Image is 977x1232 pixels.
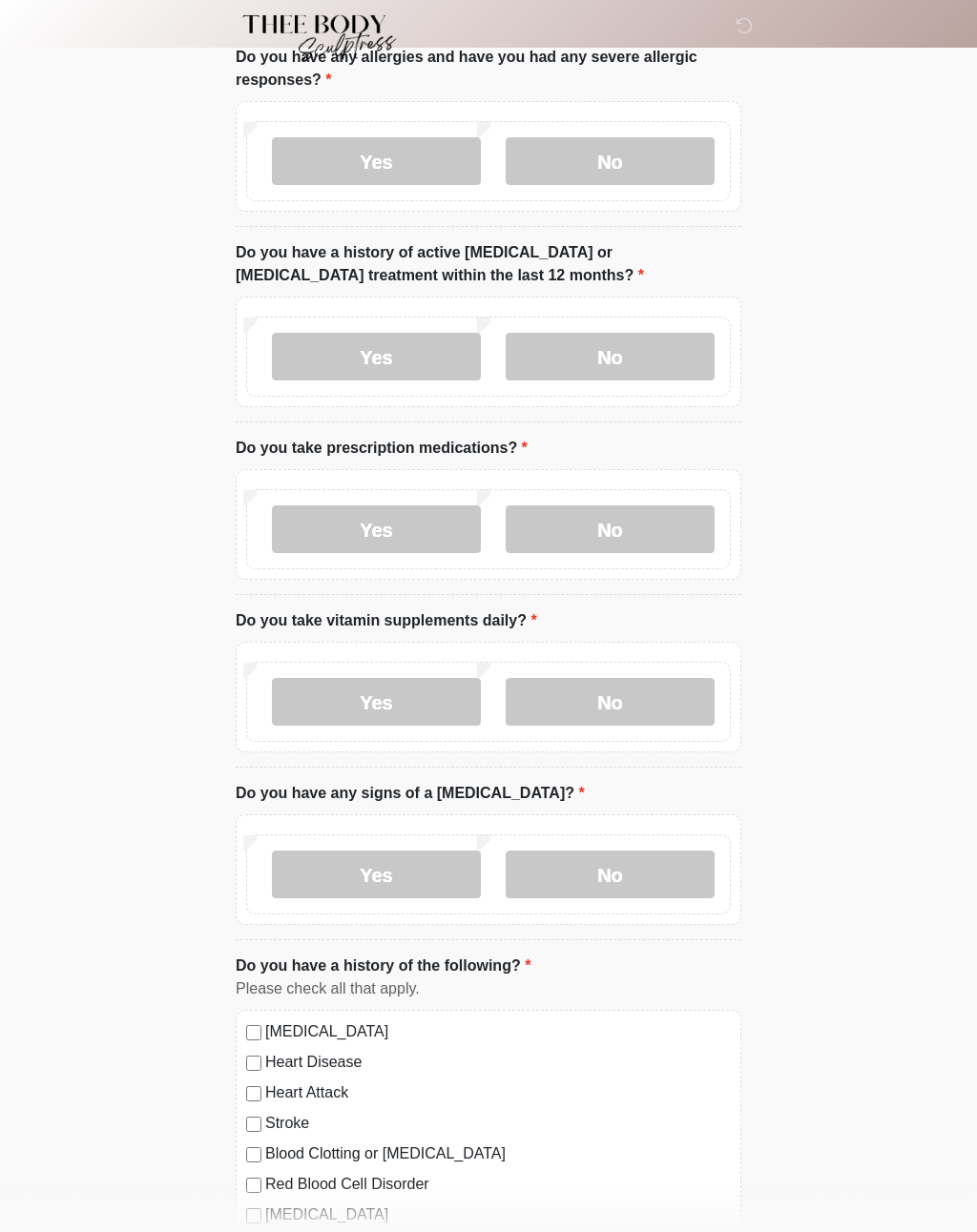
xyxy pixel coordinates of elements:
input: Blood Clotting or [MEDICAL_DATA] [246,1147,261,1162]
label: Red Blood Cell Disorder [265,1173,731,1196]
label: Do you take vitamin supplements daily? [236,609,537,632]
input: [MEDICAL_DATA] [246,1208,261,1223]
label: No [506,333,715,380]
label: Heart Disease [265,1051,731,1074]
label: Do you have a history of active [MEDICAL_DATA] or [MEDICAL_DATA] treatment within the last 12 mon... [236,241,741,287]
label: Do you have any signs of a [MEDICAL_DATA]? [236,782,585,805]
label: Heart Attack [265,1081,731,1104]
label: Do you have a history of the following? [236,955,530,977]
div: Please check all that apply. [236,977,741,1000]
label: [MEDICAL_DATA] [265,1020,731,1043]
label: Yes [272,851,481,898]
img: Thee Body Sculptress Logo [217,14,412,62]
input: Red Blood Cell Disorder [246,1178,261,1193]
input: Heart Attack [246,1086,261,1101]
label: Yes [272,333,481,380]
label: Blood Clotting or [MEDICAL_DATA] [265,1142,731,1165]
label: Yes [272,505,481,553]
label: Stroke [265,1112,731,1135]
label: No [506,505,715,553]
label: No [506,678,715,726]
label: No [506,851,715,898]
label: No [506,137,715,185]
input: [MEDICAL_DATA] [246,1025,261,1040]
input: Stroke [246,1117,261,1132]
label: [MEDICAL_DATA] [265,1203,731,1226]
label: Do you take prescription medications? [236,437,528,460]
label: Yes [272,678,481,726]
label: Yes [272,137,481,185]
input: Heart Disease [246,1056,261,1071]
